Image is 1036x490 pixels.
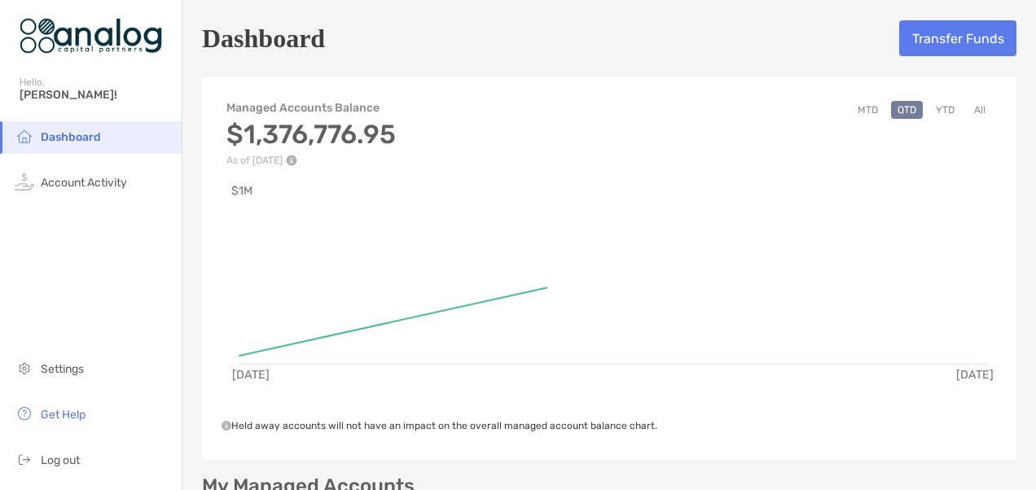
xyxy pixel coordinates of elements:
[41,408,86,422] span: Get Help
[202,20,325,57] h5: Dashboard
[226,101,396,115] h4: Managed Accounts Balance
[891,101,923,119] button: QTD
[15,404,34,423] img: get-help icon
[20,7,162,65] img: Zoe Logo
[968,101,992,119] button: All
[929,101,961,119] button: YTD
[41,176,127,190] span: Account Activity
[15,172,34,191] img: activity icon
[899,20,1016,56] button: Transfer Funds
[15,449,34,469] img: logout icon
[226,155,396,166] p: As of [DATE]
[958,369,995,383] text: [DATE]
[226,119,396,150] h3: $1,376,776.95
[41,453,80,467] span: Log out
[41,362,84,376] span: Settings
[15,358,34,378] img: settings icon
[41,130,101,144] span: Dashboard
[20,88,172,102] span: [PERSON_NAME]!
[232,369,270,383] text: [DATE]
[222,420,657,431] span: Held away accounts will not have an impact on the overall managed account balance chart.
[286,155,297,166] img: Performance Info
[15,126,34,146] img: household icon
[231,184,252,198] text: $1M
[851,101,885,119] button: MTD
